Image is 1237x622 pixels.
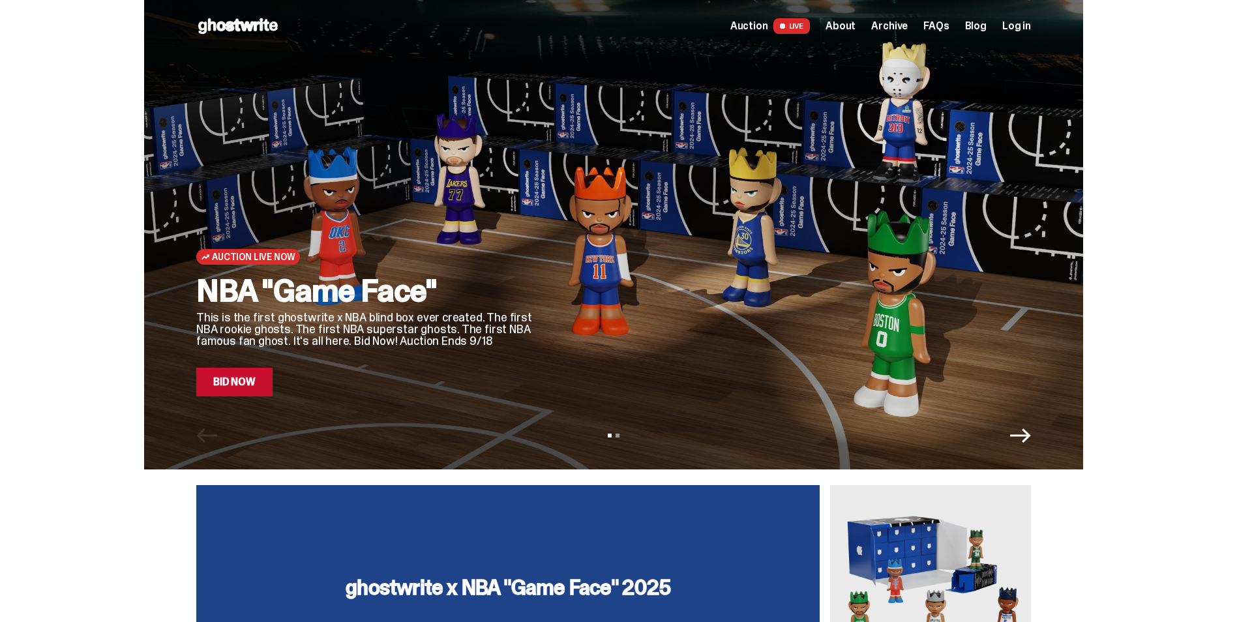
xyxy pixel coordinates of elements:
[608,434,612,437] button: View slide 1
[616,434,619,437] button: View slide 2
[923,21,949,31] a: FAQs
[965,21,987,31] a: Blog
[196,368,273,396] a: Bid Now
[196,275,535,306] h2: NBA "Game Face"
[212,252,295,262] span: Auction Live Now
[773,18,811,34] span: LIVE
[196,312,535,347] p: This is the first ghostwrite x NBA blind box ever created. The first NBA rookie ghosts. The first...
[346,577,670,598] h3: ghostwrite x NBA "Game Face" 2025
[871,21,908,31] a: Archive
[826,21,856,31] a: About
[1010,425,1031,446] button: Next
[730,18,810,34] a: Auction LIVE
[1002,21,1031,31] a: Log in
[730,21,768,31] span: Auction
